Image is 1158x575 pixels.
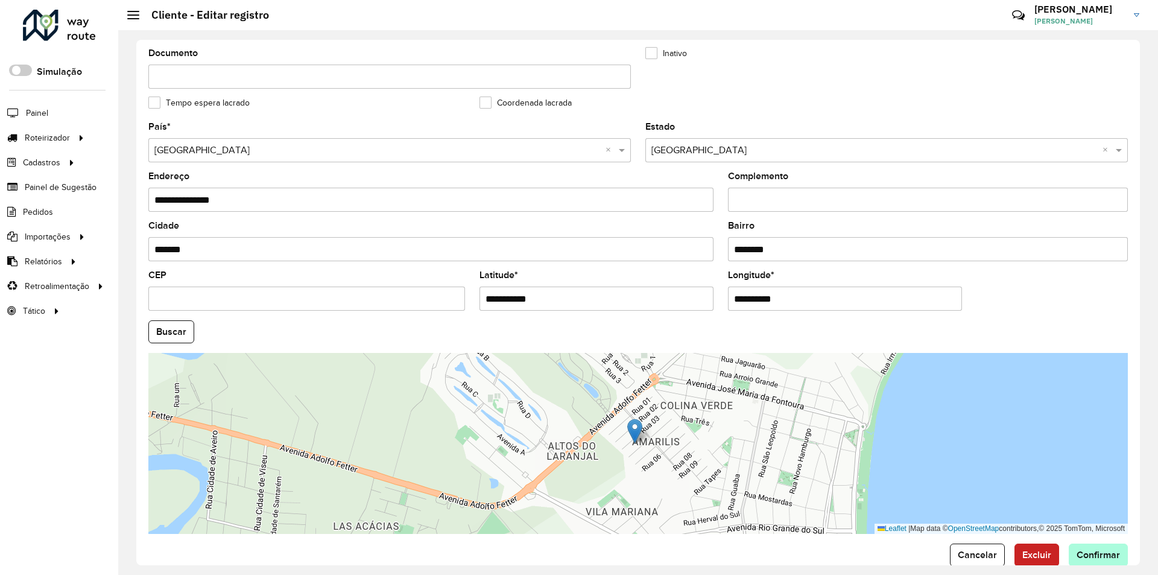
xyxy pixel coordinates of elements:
[948,524,999,533] a: OpenStreetMap
[875,524,1128,534] div: Map data © contributors,© 2025 TomTom, Microsoft
[25,255,62,268] span: Relatórios
[728,218,755,233] label: Bairro
[878,524,906,533] a: Leaflet
[148,169,189,183] label: Endereço
[37,65,82,79] label: Simulação
[1103,143,1113,157] span: Clear all
[23,206,53,218] span: Pedidos
[606,143,616,157] span: Clear all
[23,156,60,169] span: Cadastros
[23,305,45,317] span: Tático
[25,280,89,293] span: Retroalimentação
[139,8,269,22] h2: Cliente - Editar registro
[958,550,997,560] span: Cancelar
[627,419,642,443] img: Marker
[148,218,179,233] label: Cidade
[1034,16,1125,27] span: [PERSON_NAME]
[908,524,910,533] span: |
[25,230,71,243] span: Importações
[645,47,687,60] label: Inativo
[1022,550,1051,560] span: Excluir
[728,268,774,282] label: Longitude
[479,97,572,109] label: Coordenada lacrada
[1077,550,1120,560] span: Confirmar
[148,320,194,343] button: Buscar
[950,544,1005,567] button: Cancelar
[1034,4,1125,15] h3: [PERSON_NAME]
[26,107,48,119] span: Painel
[1069,544,1128,567] button: Confirmar
[148,46,198,60] label: Documento
[25,132,70,144] span: Roteirizador
[645,119,675,134] label: Estado
[1005,2,1031,28] a: Contato Rápido
[479,268,518,282] label: Latitude
[148,268,166,282] label: CEP
[148,97,250,109] label: Tempo espera lacrado
[148,119,171,134] label: País
[1014,544,1059,567] button: Excluir
[25,181,96,194] span: Painel de Sugestão
[728,169,788,183] label: Complemento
